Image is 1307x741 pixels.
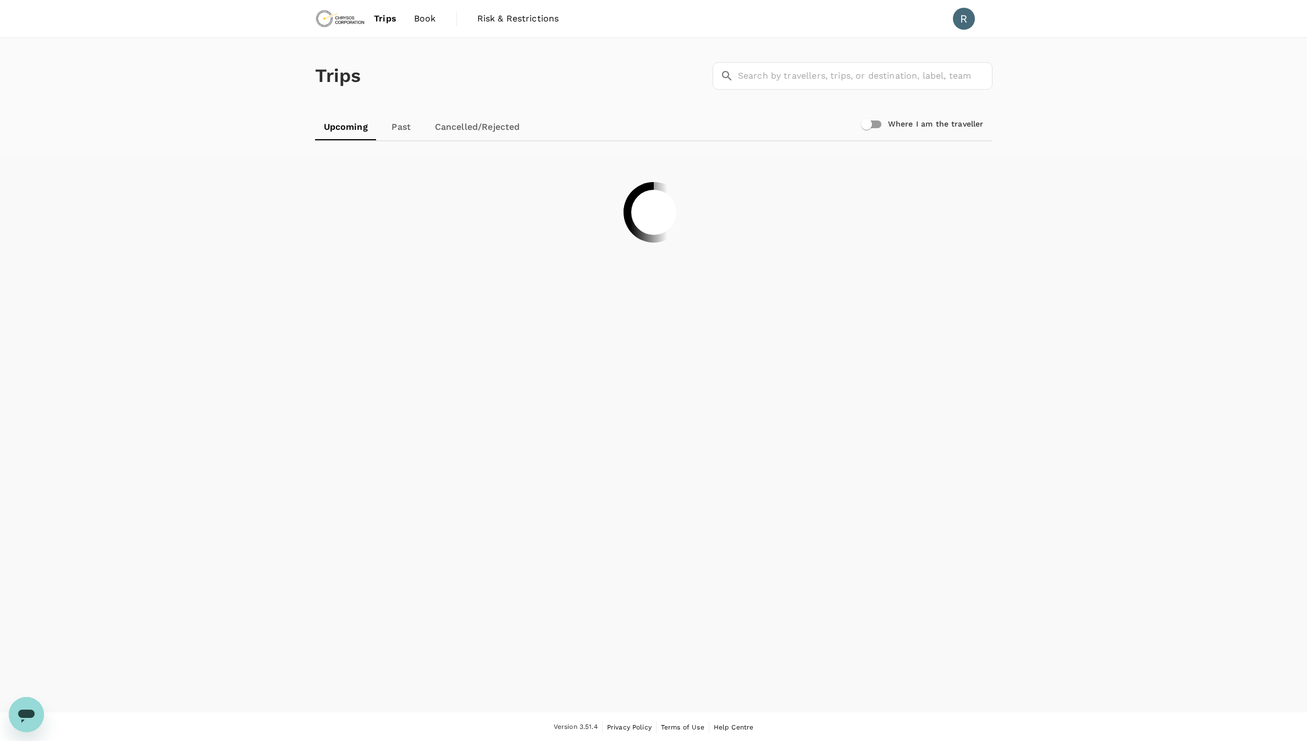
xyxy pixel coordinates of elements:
[661,723,704,731] span: Terms of Use
[661,721,704,733] a: Terms of Use
[607,723,652,731] span: Privacy Policy
[738,62,992,90] input: Search by travellers, trips, or destination, label, team
[374,12,396,25] span: Trips
[377,114,426,140] a: Past
[953,8,975,30] div: R
[315,38,361,114] h1: Trips
[554,722,598,733] span: Version 3.51.4
[477,12,559,25] span: Risk & Restrictions
[714,721,754,733] a: Help Centre
[414,12,436,25] span: Book
[315,7,366,31] img: Chrysos Corporation
[426,114,529,140] a: Cancelled/Rejected
[315,114,377,140] a: Upcoming
[607,721,652,733] a: Privacy Policy
[714,723,754,731] span: Help Centre
[9,697,44,732] iframe: Button to launch messaging window
[888,118,984,130] h6: Where I am the traveller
